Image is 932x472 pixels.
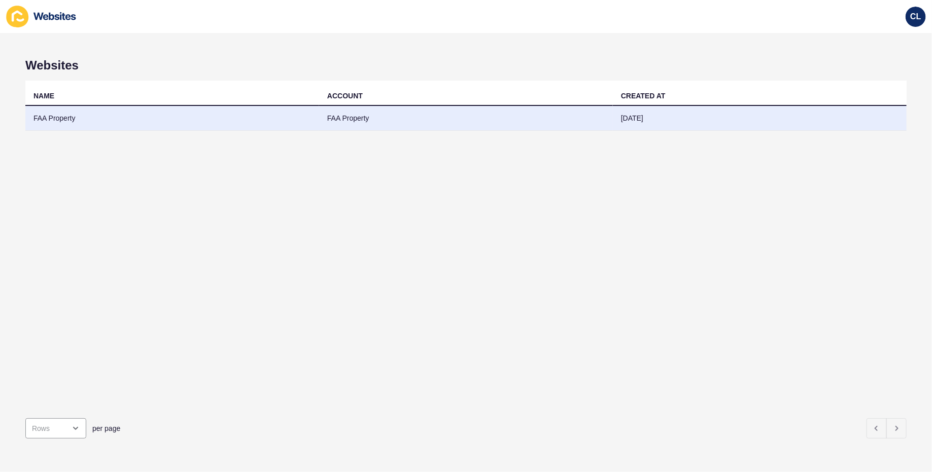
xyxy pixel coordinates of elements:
[613,106,907,131] td: [DATE]
[92,423,120,433] span: per page
[25,106,319,131] td: FAA Property
[25,418,86,439] div: open menu
[621,91,666,101] div: CREATED AT
[319,106,613,131] td: FAA Property
[33,91,54,101] div: NAME
[327,91,363,101] div: ACCOUNT
[910,12,921,22] span: CL
[25,58,907,72] h1: Websites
